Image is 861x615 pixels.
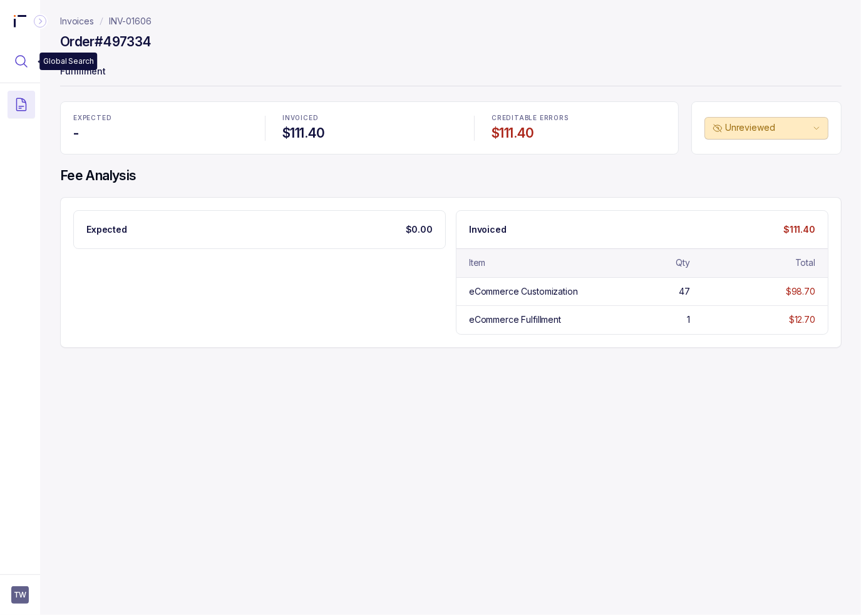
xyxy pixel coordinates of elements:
[469,313,561,326] div: eCommerce Fulfillment
[109,15,152,28] a: INV-01606
[783,223,815,236] p: $111.40
[786,285,815,298] div: $98.70
[789,313,815,326] div: $12.70
[60,33,151,51] h4: Order #497334
[8,91,35,118] button: Menu Icon Button DocumentTextIcon
[282,125,456,142] h4: $111.40
[8,48,35,75] button: Menu Icon Button MagnifyingGlassIcon
[60,15,152,28] nav: breadcrumb
[60,15,94,28] a: Invoices
[687,313,690,326] div: 1
[469,223,507,236] p: Invoiced
[469,257,485,269] div: Item
[704,117,828,140] button: Unreviewed
[33,14,48,29] div: Collapse Icon
[86,223,127,236] p: Expected
[60,60,842,85] p: Fulfillment
[679,285,690,298] div: 47
[11,586,29,604] button: User initials
[60,167,842,185] h4: Fee Analysis
[725,121,810,134] p: Unreviewed
[282,114,456,122] p: INVOICED
[795,257,815,269] div: Total
[406,223,433,236] p: $0.00
[73,125,247,142] h4: -
[73,114,247,122] p: EXPECTED
[469,285,578,298] div: eCommerce Customization
[492,114,666,122] p: CREDITABLE ERRORS
[43,55,93,68] p: Global Search
[492,125,666,142] h4: $111.40
[676,257,690,269] div: Qty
